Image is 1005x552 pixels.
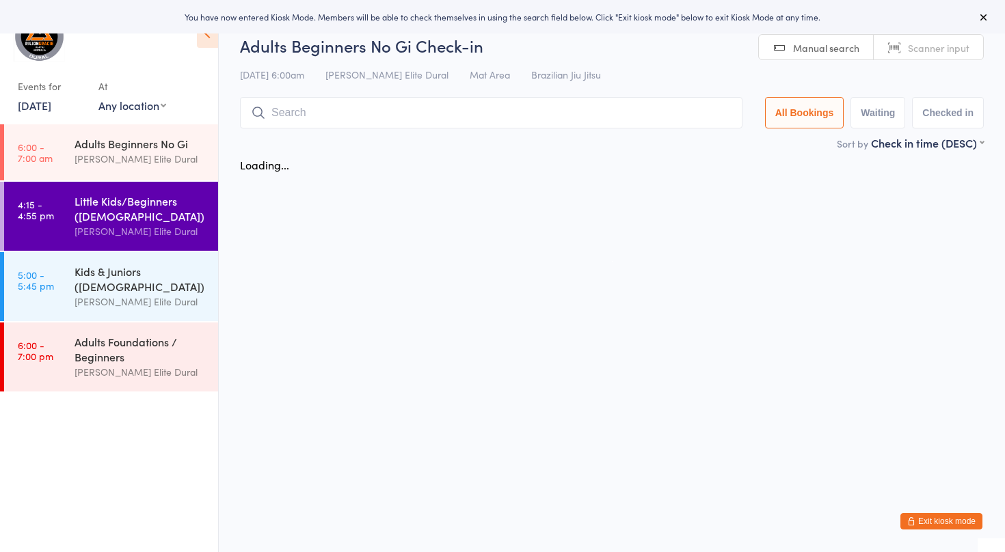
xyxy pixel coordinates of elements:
span: Brazilian Jiu Jitsu [531,68,601,81]
h2: Adults Beginners No Gi Check-in [240,34,984,57]
button: Exit kiosk mode [900,513,982,529]
span: Manual search [793,41,859,55]
label: Sort by [837,137,868,150]
span: [DATE] 6:00am [240,68,304,81]
div: Loading... [240,157,289,172]
span: Scanner input [908,41,969,55]
div: Adults Foundations / Beginners [75,334,206,364]
div: Any location [98,98,166,113]
span: [PERSON_NAME] Elite Dural [325,68,448,81]
div: Adults Beginners No Gi [75,136,206,151]
a: 4:15 -4:55 pmLittle Kids/Beginners ([DEMOGRAPHIC_DATA])[PERSON_NAME] Elite Dural [4,182,218,251]
a: 6:00 -7:00 pmAdults Foundations / Beginners[PERSON_NAME] Elite Dural [4,322,218,391]
input: Search [240,97,742,128]
div: Check in time (DESC) [871,135,984,150]
div: [PERSON_NAME] Elite Dural [75,294,206,309]
div: Kids & Juniors ([DEMOGRAPHIC_DATA]) [75,264,206,294]
time: 4:15 - 4:55 pm [18,199,54,221]
button: Waiting [850,97,905,128]
div: Little Kids/Beginners ([DEMOGRAPHIC_DATA]) [75,193,206,223]
time: 5:00 - 5:45 pm [18,269,54,291]
span: Mat Area [470,68,510,81]
div: [PERSON_NAME] Elite Dural [75,151,206,167]
a: [DATE] [18,98,51,113]
div: Events for [18,75,85,98]
div: [PERSON_NAME] Elite Dural [75,364,206,380]
a: 5:00 -5:45 pmKids & Juniors ([DEMOGRAPHIC_DATA])[PERSON_NAME] Elite Dural [4,252,218,321]
button: Checked in [912,97,984,128]
div: At [98,75,166,98]
div: [PERSON_NAME] Elite Dural [75,223,206,239]
div: You have now entered Kiosk Mode. Members will be able to check themselves in using the search fie... [22,11,983,23]
a: 6:00 -7:00 amAdults Beginners No Gi[PERSON_NAME] Elite Dural [4,124,218,180]
button: All Bookings [765,97,844,128]
img: Gracie Elite Jiu Jitsu Dural [14,10,65,61]
time: 6:00 - 7:00 am [18,141,53,163]
time: 6:00 - 7:00 pm [18,340,53,361]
